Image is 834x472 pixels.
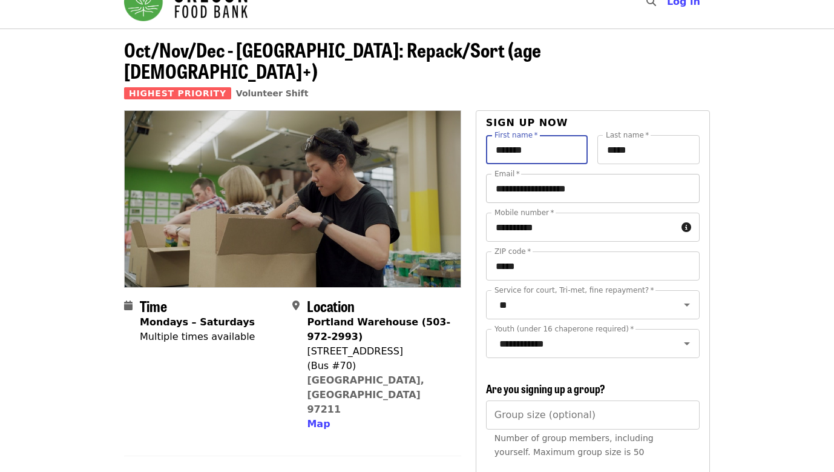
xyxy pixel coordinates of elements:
[486,174,700,203] input: Email
[494,433,654,457] span: Number of group members, including yourself. Maximum group size is 50
[486,381,605,396] span: Are you signing up a group?
[307,295,355,316] span: Location
[292,300,300,311] i: map-marker-alt icon
[678,296,695,313] button: Open
[124,300,133,311] i: calendar icon
[124,87,231,99] span: Highest Priority
[494,287,654,294] label: Service for court, Tri-met, fine repayment?
[486,213,677,242] input: Mobile number
[486,401,700,430] input: [object Object]
[494,325,634,333] label: Youth (under 16 chaperone required)
[140,295,167,316] span: Time
[307,374,424,415] a: [GEOGRAPHIC_DATA], [GEOGRAPHIC_DATA] 97211
[486,117,568,128] span: Sign up now
[307,418,330,430] span: Map
[597,135,700,164] input: Last name
[307,316,450,342] strong: Portland Warehouse (503-972-2993)
[486,251,700,281] input: ZIP code
[494,248,531,255] label: ZIP code
[606,131,649,139] label: Last name
[140,316,255,328] strong: Mondays – Saturdays
[124,35,541,85] span: Oct/Nov/Dec - [GEOGRAPHIC_DATA]: Repack/Sort (age [DEMOGRAPHIC_DATA]+)
[307,359,451,373] div: (Bus #70)
[125,111,461,287] img: Oct/Nov/Dec - Portland: Repack/Sort (age 8+) organized by Oregon Food Bank
[307,344,451,359] div: [STREET_ADDRESS]
[236,88,309,98] a: Volunteer Shift
[678,335,695,352] button: Open
[486,135,588,164] input: First name
[681,222,691,233] i: circle-info icon
[494,209,554,216] label: Mobile number
[494,131,538,139] label: First name
[307,417,330,431] button: Map
[494,170,520,178] label: Email
[140,330,255,344] div: Multiple times available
